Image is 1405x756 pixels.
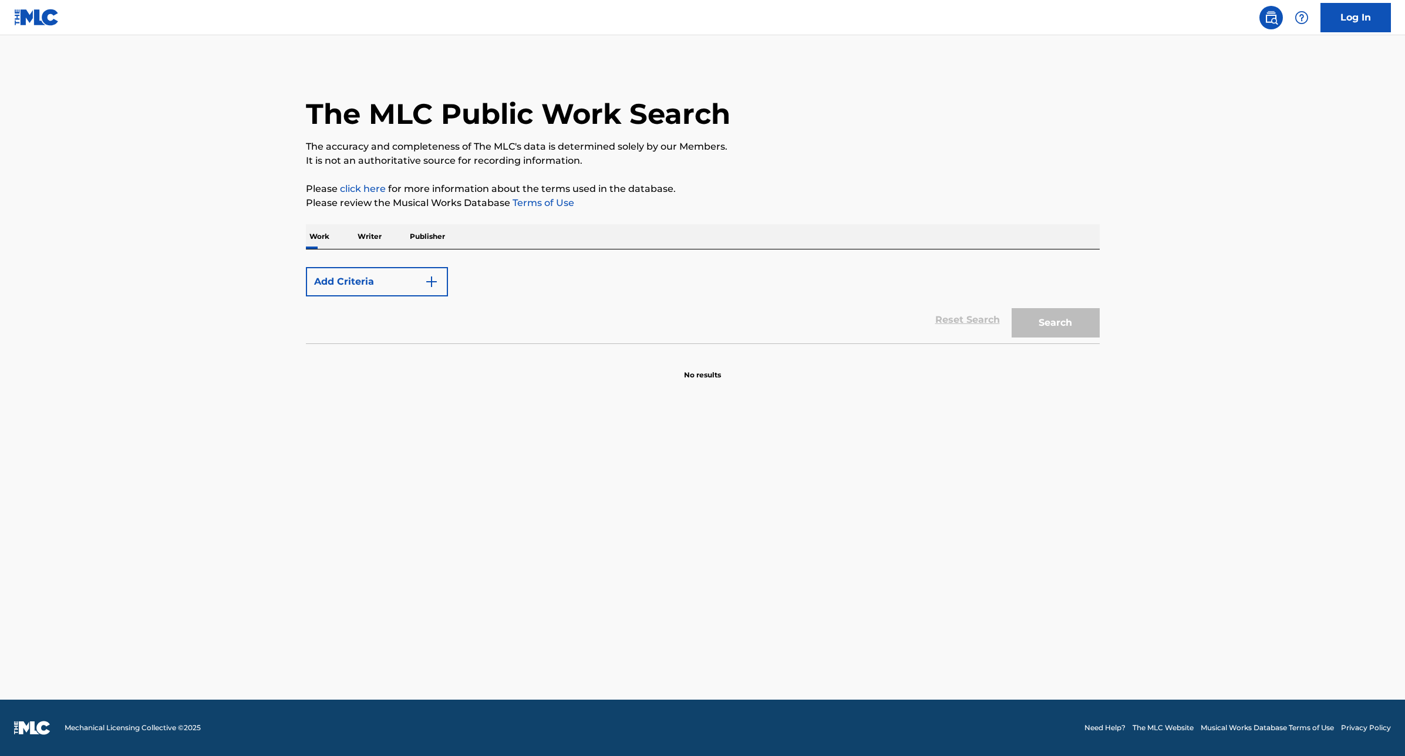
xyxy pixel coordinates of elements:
[510,197,574,208] a: Terms of Use
[1341,723,1391,733] a: Privacy Policy
[306,154,1100,168] p: It is not an authoritative source for recording information.
[1320,3,1391,32] a: Log In
[1295,11,1309,25] img: help
[306,261,1100,343] form: Search Form
[306,224,333,249] p: Work
[354,224,385,249] p: Writer
[1201,723,1334,733] a: Musical Works Database Terms of Use
[1290,6,1313,29] div: Help
[65,723,201,733] span: Mechanical Licensing Collective © 2025
[684,356,721,380] p: No results
[306,267,448,296] button: Add Criteria
[1259,6,1283,29] a: Public Search
[306,196,1100,210] p: Please review the Musical Works Database
[1133,723,1194,733] a: The MLC Website
[424,275,439,289] img: 9d2ae6d4665cec9f34b9.svg
[306,140,1100,154] p: The accuracy and completeness of The MLC's data is determined solely by our Members.
[14,721,50,735] img: logo
[406,224,449,249] p: Publisher
[306,182,1100,196] p: Please for more information about the terms used in the database.
[306,96,730,131] h1: The MLC Public Work Search
[340,183,386,194] a: click here
[14,9,59,26] img: MLC Logo
[1264,11,1278,25] img: search
[1084,723,1126,733] a: Need Help?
